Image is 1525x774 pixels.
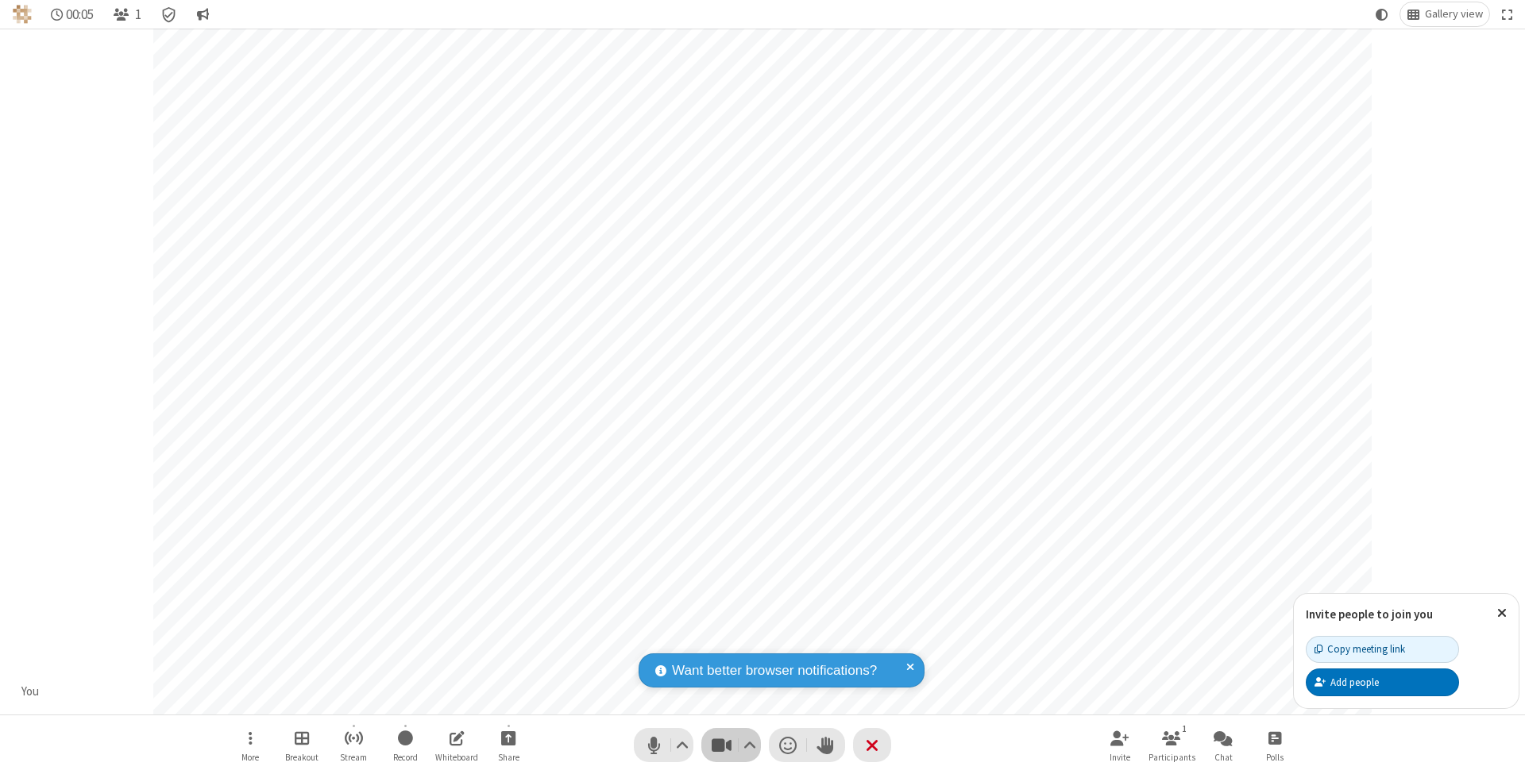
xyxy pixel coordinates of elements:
span: Chat [1214,753,1233,762]
button: Open shared whiteboard [433,722,481,768]
button: Open participant list [1148,722,1195,768]
button: End or leave meeting [853,728,891,762]
button: Raise hand [807,728,845,762]
span: Breakout [285,753,319,762]
span: Record [393,753,418,762]
button: Open menu [226,722,274,768]
button: Start streaming [330,722,377,768]
span: Stream [340,753,367,762]
img: QA Selenium DO NOT DELETE OR CHANGE [13,5,32,24]
button: Send a reaction [769,728,807,762]
button: Invite participants (⌘+Shift+I) [1096,722,1144,768]
button: Open participant list [106,2,148,26]
div: 1 [1178,722,1191,736]
button: Change layout [1400,2,1489,26]
span: More [241,753,259,762]
button: Fullscreen [1496,2,1519,26]
span: 1 [135,7,141,22]
label: Invite people to join you [1306,606,1433,622]
div: Copy meeting link [1315,641,1405,657]
span: Invite [1110,753,1130,762]
button: Mute (⌘+Shift+A) [634,728,693,762]
div: Meeting details Encryption enabled [154,2,184,26]
div: Timer [44,2,101,26]
button: Conversation [190,2,215,26]
button: Add people [1306,668,1459,695]
button: Copy meeting link [1306,636,1459,663]
button: Using system theme [1369,2,1395,26]
button: Video setting [739,728,761,762]
span: Want better browser notifications? [672,660,877,681]
span: Participants [1149,753,1195,762]
button: Start recording [381,722,429,768]
button: Close popover [1485,594,1519,633]
button: Open chat [1199,722,1247,768]
button: Open poll [1251,722,1299,768]
button: Manage Breakout Rooms [278,722,326,768]
span: Gallery view [1425,8,1483,21]
span: Share [498,753,519,762]
span: Whiteboard [435,753,478,762]
button: Start sharing [485,722,532,768]
span: 00:05 [66,7,94,22]
div: You [16,683,45,701]
button: Stop video (⌘+Shift+V) [701,728,761,762]
button: Audio settings [672,728,693,762]
span: Polls [1266,753,1284,762]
